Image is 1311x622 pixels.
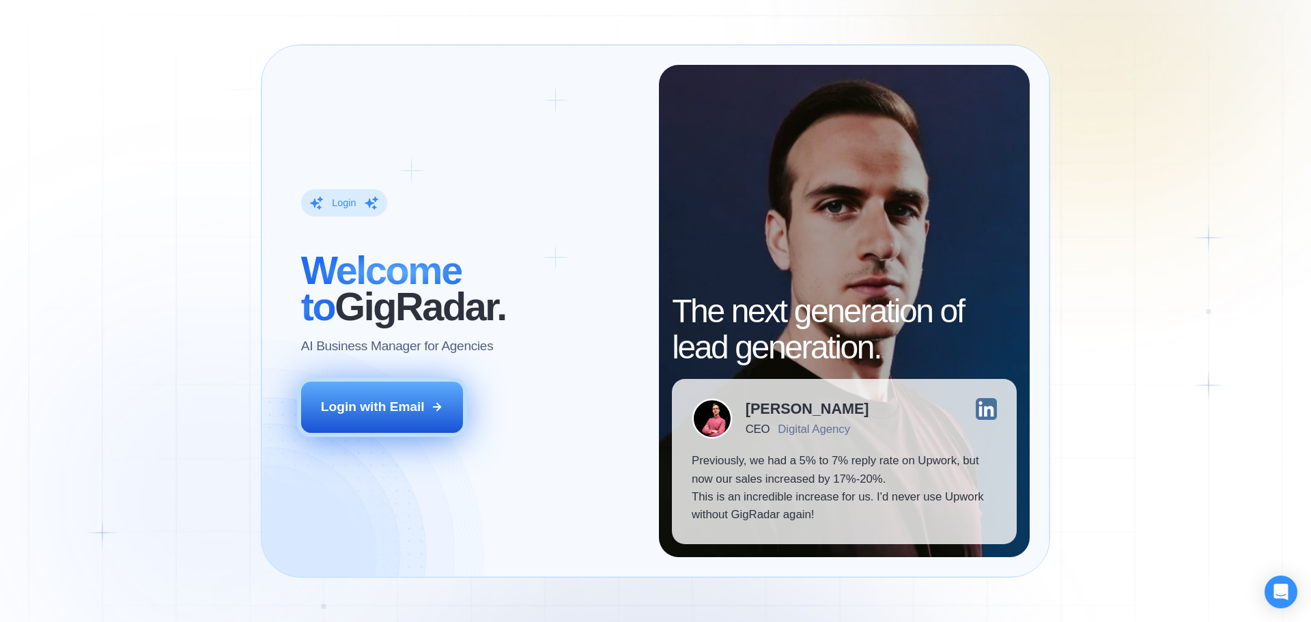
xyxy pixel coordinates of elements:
span: Welcome to [301,249,462,328]
h2: ‍ GigRadar. [301,253,639,325]
p: AI Business Manager for Agencies [301,337,494,355]
button: Login with Email [301,382,464,432]
div: CEO [746,423,770,436]
div: Login [332,197,356,210]
div: Login with Email [321,398,425,416]
p: Previously, we had a 5% to 7% reply rate on Upwork, but now our sales increased by 17%-20%. This ... [692,452,997,524]
div: Open Intercom Messenger [1265,576,1297,608]
h2: The next generation of lead generation. [672,294,1017,366]
div: [PERSON_NAME] [746,401,869,416]
div: Digital Agency [778,423,850,436]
